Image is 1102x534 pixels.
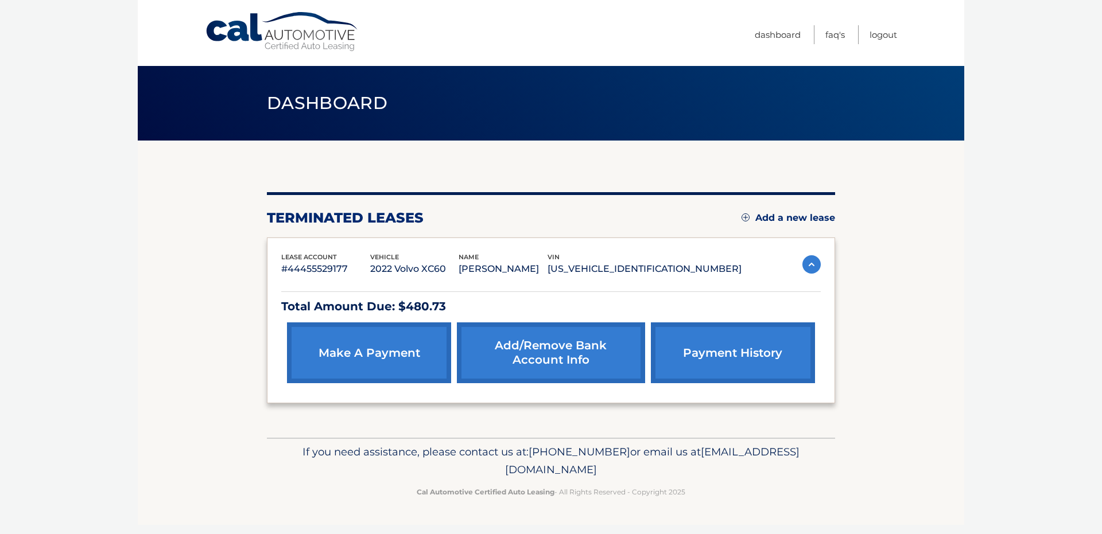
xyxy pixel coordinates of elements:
h2: terminated leases [267,209,424,227]
span: name [459,253,479,261]
img: add.svg [742,213,750,221]
span: lease account [281,253,337,261]
a: Add/Remove bank account info [457,322,645,383]
p: Total Amount Due: $480.73 [281,297,821,317]
span: Dashboard [267,92,387,114]
a: Add a new lease [742,212,835,224]
p: [US_VEHICLE_IDENTIFICATION_NUMBER] [548,261,742,277]
a: Logout [870,25,897,44]
p: 2022 Volvo XC60 [370,261,459,277]
p: - All Rights Reserved - Copyright 2025 [274,486,828,498]
a: make a payment [287,322,451,383]
span: vin [548,253,560,261]
img: accordion-active.svg [802,255,821,274]
a: FAQ's [825,25,845,44]
span: vehicle [370,253,399,261]
p: [PERSON_NAME] [459,261,548,277]
a: Dashboard [755,25,801,44]
p: If you need assistance, please contact us at: or email us at [274,443,828,480]
a: Cal Automotive [205,11,360,52]
span: [PHONE_NUMBER] [529,445,630,458]
a: payment history [651,322,815,383]
strong: Cal Automotive Certified Auto Leasing [417,488,554,496]
p: #44455529177 [281,261,370,277]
